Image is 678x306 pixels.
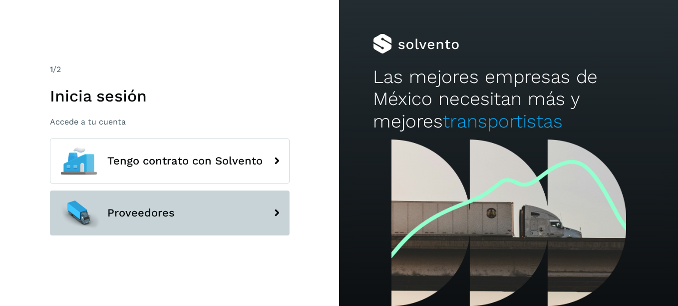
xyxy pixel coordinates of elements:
h1: Inicia sesión [50,86,290,105]
div: /2 [50,63,290,75]
span: Tengo contrato con Solvento [107,155,263,167]
button: Proveedores [50,190,290,235]
p: Accede a tu cuenta [50,117,290,126]
button: Tengo contrato con Solvento [50,138,290,183]
span: 1 [50,64,53,74]
span: Proveedores [107,207,175,219]
h2: Las mejores empresas de México necesitan más y mejores [373,66,644,132]
span: transportistas [443,110,563,132]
